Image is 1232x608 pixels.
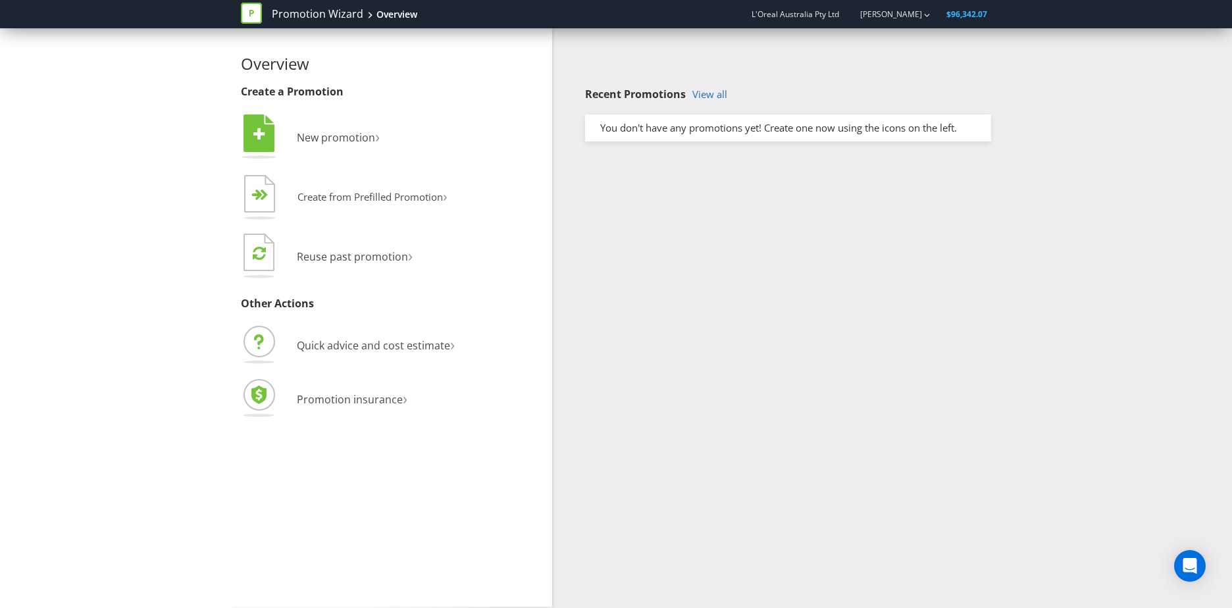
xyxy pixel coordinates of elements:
span: $96,342.07 [946,9,987,20]
div: Overview [376,8,417,21]
span: Create from Prefilled Promotion [297,190,443,203]
a: Promotion insurance› [241,392,407,407]
a: Quick advice and cost estimate› [241,338,455,353]
h3: Other Actions [241,298,542,310]
h2: Overview [241,55,542,72]
span: Reuse past promotion [297,249,408,264]
span: › [408,244,413,266]
span: New promotion [297,130,375,145]
a: [PERSON_NAME] [847,9,922,20]
a: Promotion Wizard [272,7,363,22]
span: › [450,333,455,355]
span: Recent Promotions [585,87,686,101]
button: Create from Prefilled Promotion› [241,172,448,224]
tspan:  [253,245,266,261]
div: Open Intercom Messenger [1174,550,1206,582]
span: L'Oreal Australia Pty Ltd [752,9,839,20]
div: You don't have any promotions yet! Create one now using the icons on the left. [590,121,986,135]
tspan:  [260,189,269,201]
span: Promotion insurance [297,392,403,407]
span: Quick advice and cost estimate [297,338,450,353]
h3: Create a Promotion [241,86,542,98]
a: View all [692,89,727,100]
tspan:  [253,127,265,141]
span: › [443,186,448,206]
span: › [403,387,407,409]
span: › [375,125,380,147]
